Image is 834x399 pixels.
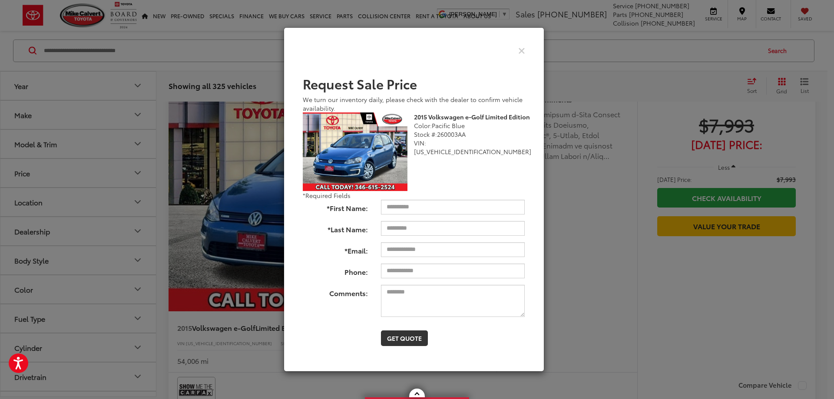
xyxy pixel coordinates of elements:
span: Stock #: [414,130,437,138]
span: 260003AA [437,130,466,138]
button: Close [518,46,525,55]
span: *Required Fields [303,191,351,200]
span: Color: [414,121,432,130]
label: *First Name: [296,200,375,213]
div: We turn our inventory daily, please check with the dealer to confirm vehicle availability. [303,95,525,112]
img: 2015 Volkswagen e-Golf Limited Edition [303,112,407,191]
span: Pacific Blue [432,121,465,130]
label: Phone: [296,264,375,277]
span: [US_VEHICLE_IDENTIFICATION_NUMBER] [414,147,531,156]
b: 2015 Volkswagen e-Golf Limited Edition [414,112,530,121]
label: Comments: [296,285,375,298]
label: *Email: [296,242,375,256]
button: Get Quote [381,330,428,346]
h2: Request Sale Price [303,76,525,91]
span: VIN: [414,138,426,147]
label: *Last Name: [296,221,375,234]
